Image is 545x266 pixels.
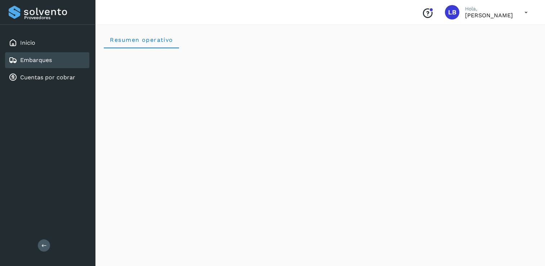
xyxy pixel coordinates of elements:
[5,70,89,85] div: Cuentas por cobrar
[20,39,35,46] a: Inicio
[5,52,89,68] div: Embarques
[5,35,89,51] div: Inicio
[465,12,513,19] p: Leticia Bolaños Serrano
[110,36,173,43] span: Resumen operativo
[24,15,86,20] p: Proveedores
[20,74,75,81] a: Cuentas por cobrar
[20,57,52,63] a: Embarques
[465,6,513,12] p: Hola,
